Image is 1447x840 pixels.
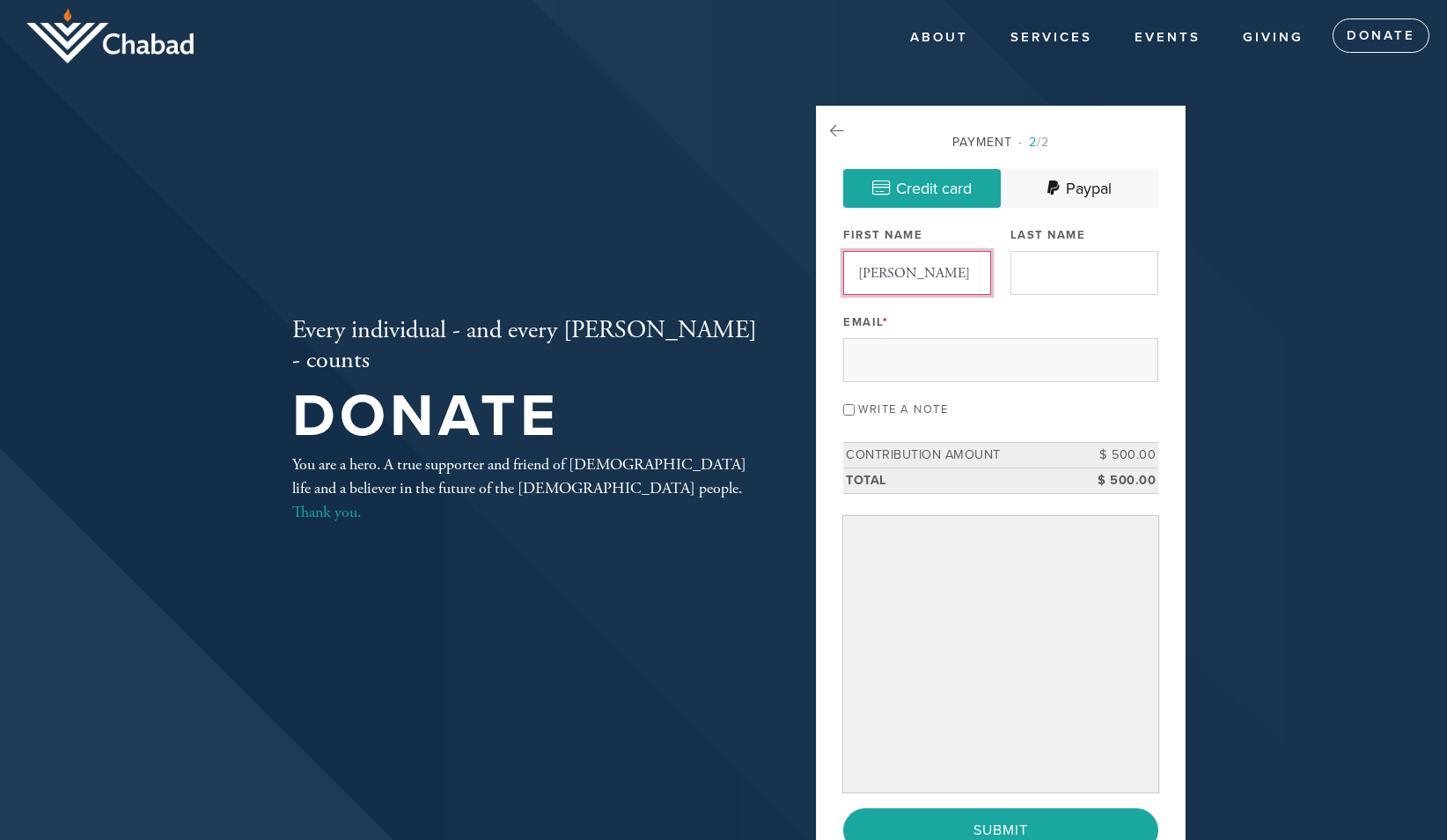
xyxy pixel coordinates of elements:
td: Total [843,468,1079,493]
a: Paypal [1001,169,1158,208]
h1: Donate [292,388,759,446]
span: 2 [1029,135,1037,150]
iframe: Secure payment input frame [847,519,1155,789]
a: Donate [1333,18,1429,54]
a: Credit card [843,169,1001,208]
a: About [897,21,981,55]
div: Payment [843,133,1158,151]
a: Events [1121,21,1214,55]
img: logo_half.png [26,9,194,63]
span: /2 [1018,135,1049,150]
td: $ 500.00 [1079,468,1158,493]
a: Thank you. [292,502,361,522]
label: First Name [843,227,922,243]
label: Write a note [858,402,948,416]
td: Contribution Amount [843,443,1079,468]
span: This field is required. [883,315,889,329]
td: $ 500.00 [1079,443,1158,468]
div: You are a hero. A true supporter and friend of [DEMOGRAPHIC_DATA] life and a believer in the futu... [292,453,759,524]
a: Giving [1230,21,1317,55]
label: Email [843,314,888,330]
label: Last Name [1010,227,1086,243]
h2: Every individual - and every [PERSON_NAME] - counts [292,316,759,375]
a: Services [997,21,1105,55]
